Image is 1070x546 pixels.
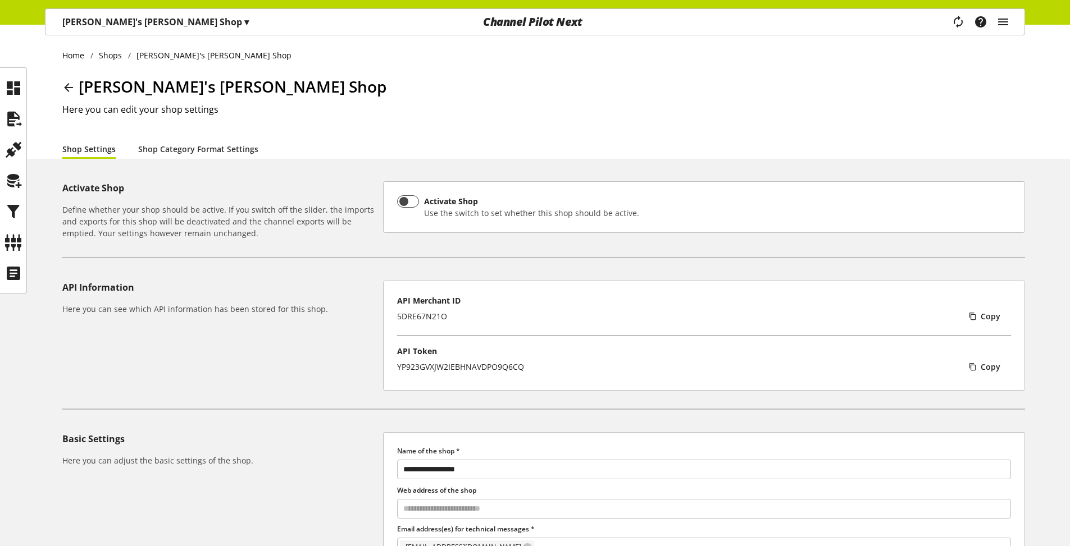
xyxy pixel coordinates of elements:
[45,8,1025,35] nav: main navigation
[397,446,460,456] span: Name of the shop *
[964,357,1011,377] button: Copy
[79,76,386,97] span: [PERSON_NAME]'s [PERSON_NAME] Shop
[397,485,476,495] span: Web address of the shop
[93,49,128,61] a: Shops
[397,524,1011,534] label: Email address(es) for technical messages *
[62,455,379,466] h6: Here you can adjust the basic settings of the shop.
[62,281,379,294] h5: API Information
[62,103,1025,116] h2: Here you can edit your shop settings
[62,303,379,315] h6: Here you can see which API information has been stored for this shop.
[62,204,379,239] h6: Define whether your shop should be active. If you switch off the slider, the imports and exports ...
[62,432,379,446] h5: Basic Settings
[981,361,1000,373] span: Copy
[424,195,639,207] div: Activate Shop
[397,361,524,373] div: YP923GVXJW2IEBHNAVDPO9Q6CQ
[62,49,90,61] a: Home
[138,143,258,155] a: Shop Category Format Settings
[964,306,1011,326] button: Copy
[397,345,1011,357] p: API Token
[397,295,1011,306] p: API Merchant ID
[62,15,249,29] p: [PERSON_NAME]'s [PERSON_NAME] Shop
[981,310,1000,322] span: Copy
[397,310,447,322] div: 5DRE67N21O
[424,207,639,219] div: Use the switch to set whether this shop should be active.
[62,143,116,155] a: Shop Settings
[244,16,249,28] span: ▾
[62,181,379,195] h5: Activate Shop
